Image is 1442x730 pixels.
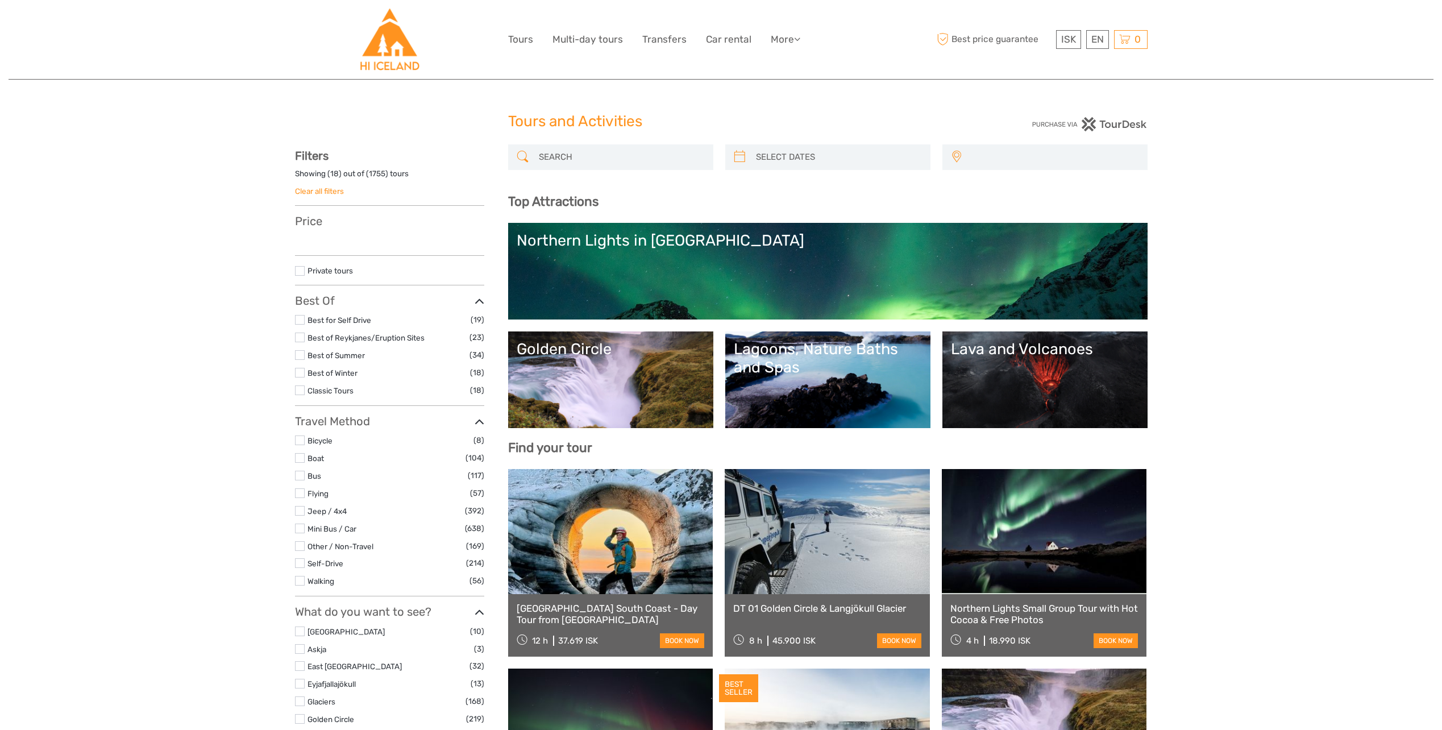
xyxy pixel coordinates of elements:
a: book now [877,633,921,648]
span: (117) [468,469,484,482]
b: Top Attractions [508,194,599,209]
div: Golden Circle [517,340,705,358]
a: Jeep / 4x4 [307,507,347,516]
a: Tours [508,31,533,48]
img: PurchaseViaTourDesk.png [1032,117,1147,131]
strong: Filters [295,149,329,163]
h3: Travel Method [295,414,484,428]
a: East [GEOGRAPHIC_DATA] [307,662,402,671]
span: (219) [466,712,484,725]
div: 37.619 ISK [558,636,598,646]
a: Walking [307,576,334,586]
h3: Price [295,214,484,228]
a: Bus [307,471,321,480]
a: book now [1094,633,1138,648]
a: [GEOGRAPHIC_DATA] [307,627,385,636]
a: Best of Reykjanes/Eruption Sites [307,333,425,342]
div: Showing ( ) out of ( ) tours [295,168,484,186]
h3: What do you want to see? [295,605,484,619]
a: book now [660,633,704,648]
span: (104) [466,451,484,464]
a: Clear all filters [295,186,344,196]
label: 18 [330,168,339,179]
span: (56) [469,574,484,587]
span: (19) [471,313,484,326]
a: Mini Bus / Car [307,524,356,533]
a: Askja [307,645,326,654]
span: ISK [1061,34,1076,45]
input: SEARCH [534,147,708,167]
a: Northern Lights Small Group Tour with Hot Cocoa & Free Photos [950,603,1138,626]
div: 45.900 ISK [772,636,816,646]
span: (8) [473,434,484,447]
div: BEST SELLER [719,674,758,703]
span: 8 h [749,636,762,646]
span: 12 h [532,636,548,646]
span: (23) [469,331,484,344]
a: Golden Circle [517,340,705,420]
a: Private tours [307,266,353,275]
span: (392) [465,504,484,517]
span: (57) [470,487,484,500]
span: Best price guarantee [934,30,1053,49]
span: (32) [469,660,484,673]
a: Golden Circle [307,715,354,724]
a: Other / Non-Travel [307,542,373,551]
span: (638) [465,522,484,535]
a: Lava and Volcanoes [951,340,1139,420]
span: (169) [466,540,484,553]
span: (13) [471,677,484,690]
a: More [771,31,800,48]
a: Bicycle [307,436,333,445]
a: Eyjafjallajökull [307,679,356,688]
span: 0 [1133,34,1142,45]
a: [GEOGRAPHIC_DATA] South Coast - Day Tour from [GEOGRAPHIC_DATA] [517,603,705,626]
a: Self-Drive [307,559,343,568]
a: Boat [307,454,324,463]
div: Northern Lights in [GEOGRAPHIC_DATA] [517,231,1139,250]
a: Lagoons, Nature Baths and Spas [734,340,922,420]
span: (3) [474,642,484,656]
a: Transfers [642,31,687,48]
div: Lagoons, Nature Baths and Spas [734,340,922,377]
label: 1755 [369,168,385,179]
a: Best of Winter [307,368,358,378]
h1: Tours and Activities [508,113,934,131]
span: 4 h [966,636,979,646]
span: (10) [470,625,484,638]
span: (18) [470,384,484,397]
a: Flying [307,489,329,498]
a: Best of Summer [307,351,365,360]
div: 18.990 ISK [989,636,1030,646]
a: DT 01 Golden Circle & Langjökull Glacier [733,603,921,614]
a: Classic Tours [307,386,354,395]
a: Glaciers [307,697,335,706]
span: (18) [470,366,484,379]
a: Best for Self Drive [307,316,371,325]
div: EN [1086,30,1109,49]
h3: Best Of [295,294,484,308]
b: Find your tour [508,440,592,455]
div: Lava and Volcanoes [951,340,1139,358]
a: Car rental [706,31,751,48]
img: Hostelling International [359,9,421,70]
input: SELECT DATES [751,147,925,167]
a: Northern Lights in [GEOGRAPHIC_DATA] [517,231,1139,311]
span: (168) [466,695,484,708]
a: Multi-day tours [552,31,623,48]
span: (34) [469,349,484,362]
span: (214) [466,557,484,570]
